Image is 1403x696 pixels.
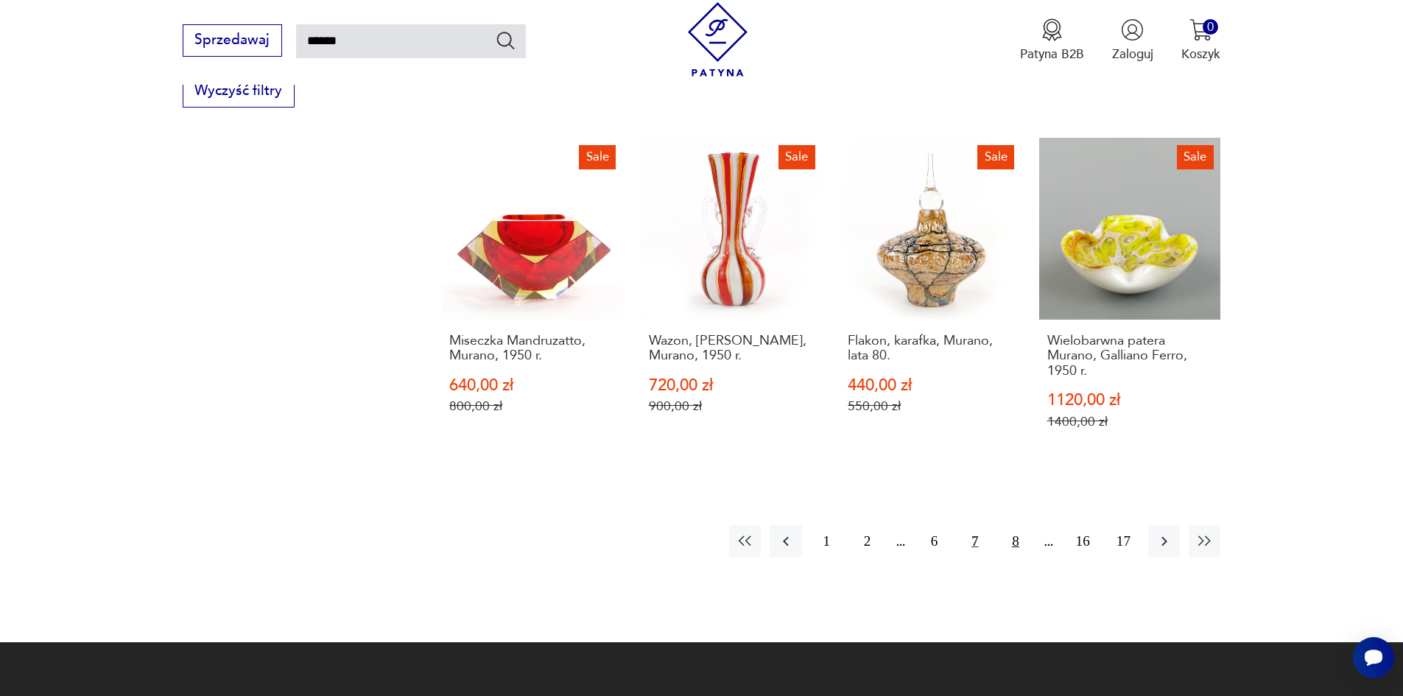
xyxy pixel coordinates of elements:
[649,378,815,393] p: 720,00 zł
[449,378,615,393] p: 640,00 zł
[1047,393,1213,408] p: 1120,00 zł
[1020,18,1084,63] button: Patyna B2B
[811,525,843,557] button: 1
[1047,334,1213,379] h3: Wielobarwna patera Murano, Galliano Ferro, 1950 r.
[449,398,615,414] p: 800,00 zł
[183,24,282,57] button: Sprzedawaj
[848,398,1013,414] p: 550,00 zł
[1189,18,1212,41] img: Ikona koszyka
[1020,18,1084,63] a: Ikona medaluPatyna B2B
[848,334,1013,364] h3: Flakon, karafka, Murano, lata 80.
[1041,18,1063,41] img: Ikona medalu
[1203,19,1218,35] div: 0
[649,334,815,364] h3: Wazon, [PERSON_NAME], Murano, 1950 r.
[1047,414,1213,429] p: 1400,00 zł
[959,525,991,557] button: 7
[1039,138,1221,463] a: SaleWielobarwna patera Murano, Galliano Ferro, 1950 r.Wielobarwna patera Murano, Galliano Ferro, ...
[1108,525,1139,557] button: 17
[848,378,1013,393] p: 440,00 zł
[851,525,883,557] button: 2
[1353,637,1394,678] iframe: Smartsupp widget button
[840,138,1022,463] a: SaleFlakon, karafka, Murano, lata 80.Flakon, karafka, Murano, lata 80.440,00 zł550,00 zł
[1181,18,1220,63] button: 0Koszyk
[1121,18,1144,41] img: Ikonka użytkownika
[449,334,615,364] h3: Miseczka Mandruzatto, Murano, 1950 r.
[641,138,823,463] a: SaleWazon, Fratelli Toso, Murano, 1950 r.Wazon, [PERSON_NAME], Murano, 1950 r.720,00 zł900,00 zł
[441,138,623,463] a: SaleMiseczka Mandruzatto, Murano, 1950 r.Miseczka Mandruzatto, Murano, 1950 r.640,00 zł800,00 zł
[681,2,755,77] img: Patyna - sklep z meblami i dekoracjami vintage
[495,29,516,51] button: Szukaj
[183,75,295,108] button: Wyczyść filtry
[918,525,950,557] button: 6
[999,525,1031,557] button: 8
[1112,46,1153,63] p: Zaloguj
[1020,46,1084,63] p: Patyna B2B
[649,398,815,414] p: 900,00 zł
[1181,46,1220,63] p: Koszyk
[183,35,282,47] a: Sprzedawaj
[1067,525,1099,557] button: 16
[1112,18,1153,63] button: Zaloguj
